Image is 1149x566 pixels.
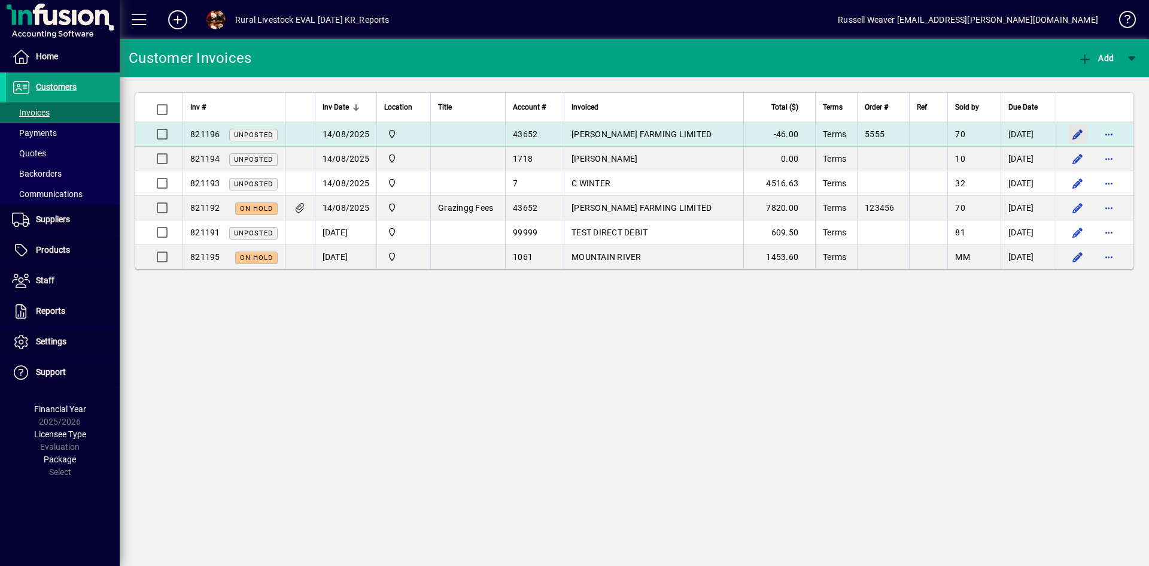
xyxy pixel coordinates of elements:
[315,122,377,147] td: 14/08/2025
[1001,147,1056,171] td: [DATE]
[438,101,452,114] span: Title
[955,228,965,237] span: 81
[1110,2,1134,41] a: Knowledge Base
[513,101,557,114] div: Account #
[323,101,370,114] div: Inv Date
[513,101,546,114] span: Account #
[1078,53,1114,63] span: Add
[955,154,965,164] span: 10
[823,203,846,213] span: Terms
[1001,220,1056,245] td: [DATE]
[743,171,815,196] td: 4516.63
[159,9,197,31] button: Add
[240,254,273,262] span: On hold
[6,102,120,123] a: Invoices
[917,101,940,114] div: Ref
[190,101,278,114] div: Inv #
[36,52,58,61] span: Home
[1008,101,1038,114] span: Due Date
[44,455,76,464] span: Package
[1099,223,1118,242] button: More options
[1068,247,1087,267] button: Edit
[771,101,798,114] span: Total ($)
[36,82,77,92] span: Customers
[323,101,349,114] span: Inv Date
[1099,149,1118,168] button: More options
[572,178,610,188] span: C WINTER
[6,296,120,326] a: Reports
[315,171,377,196] td: 14/08/2025
[1001,196,1056,220] td: [DATE]
[865,203,895,213] span: 123456
[438,101,498,114] div: Title
[865,101,902,114] div: Order #
[1001,122,1056,147] td: [DATE]
[513,178,518,188] span: 7
[823,101,843,114] span: Terms
[1068,149,1087,168] button: Edit
[513,228,537,237] span: 99999
[1075,47,1117,69] button: Add
[6,143,120,164] a: Quotes
[384,177,423,190] span: Central
[12,149,46,158] span: Quotes
[955,252,970,262] span: MM
[1099,125,1118,144] button: More options
[234,180,273,188] span: Unposted
[234,229,273,237] span: Unposted
[36,306,65,316] span: Reports
[6,235,120,265] a: Products
[384,152,423,165] span: Central
[438,203,493,213] span: Grazingg Fees
[190,129,220,139] span: 821196
[6,123,120,143] a: Payments
[34,429,86,439] span: Licensee Type
[865,101,888,114] span: Order #
[572,129,712,139] span: [PERSON_NAME] FARMING LIMITED
[6,184,120,204] a: Communications
[6,327,120,357] a: Settings
[572,203,712,213] span: [PERSON_NAME] FARMING LIMITED
[34,404,86,414] span: Financial Year
[6,358,120,388] a: Support
[572,154,637,164] span: [PERSON_NAME]
[513,154,533,164] span: 1718
[384,226,423,239] span: Aaron Leckie
[384,250,423,264] span: Adam Whaanga
[823,154,846,164] span: Terms
[1001,245,1056,269] td: [DATE]
[6,42,120,72] a: Home
[823,129,846,139] span: Terms
[865,129,884,139] span: 5555
[743,147,815,171] td: 0.00
[955,203,965,213] span: 70
[315,147,377,171] td: 14/08/2025
[12,169,62,178] span: Backorders
[234,156,273,164] span: Unposted
[12,128,57,138] span: Payments
[572,228,648,237] span: TEST DIRECT DEBIT
[1068,223,1087,242] button: Edit
[743,220,815,245] td: 609.50
[190,228,220,237] span: 821191
[315,220,377,245] td: [DATE]
[1001,171,1056,196] td: [DATE]
[129,49,251,68] div: Customer Invoices
[315,196,377,220] td: 14/08/2025
[190,154,220,164] span: 821194
[1099,247,1118,267] button: More options
[6,164,120,184] a: Backorders
[234,131,273,139] span: Unposted
[384,128,423,141] span: Central
[955,178,965,188] span: 32
[823,228,846,237] span: Terms
[12,108,50,117] span: Invoices
[1068,125,1087,144] button: Edit
[1099,198,1118,217] button: More options
[513,129,537,139] span: 43652
[36,367,66,377] span: Support
[513,203,537,213] span: 43652
[36,245,70,255] span: Products
[190,178,220,188] span: 821193
[838,10,1098,29] div: Russell Weaver [EMAIL_ADDRESS][PERSON_NAME][DOMAIN_NAME]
